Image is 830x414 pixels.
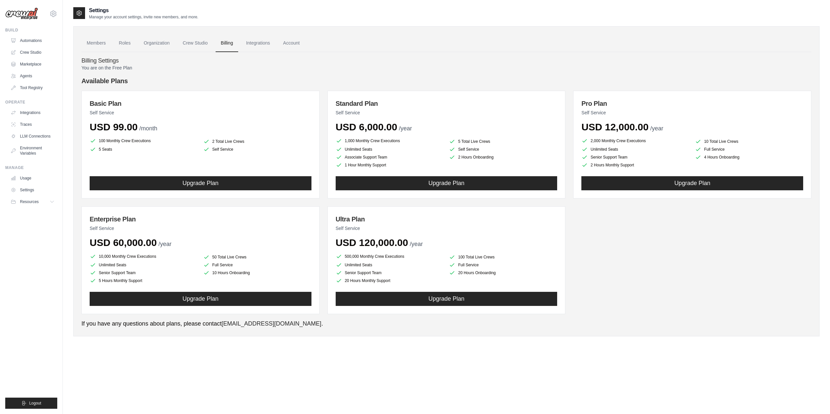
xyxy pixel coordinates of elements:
[90,225,311,232] p: Self Service
[336,154,444,160] li: Associate Support Team
[5,100,57,105] div: Operate
[139,125,157,132] span: /month
[336,176,557,190] button: Upgrade Plan
[8,83,57,93] a: Tool Registry
[81,57,811,65] h4: Billing Settings
[336,137,444,145] li: 1,000 Monthly Crew Executions
[89,14,198,20] p: Manage your account settings, invite new members, and more.
[89,7,198,14] h2: Settings
[203,138,311,145] li: 2 Total Live Crews
[20,199,39,204] span: Resources
[241,34,275,52] a: Integrations
[336,99,557,108] h3: Standard Plan
[114,34,136,52] a: Roles
[449,154,557,160] li: 2 Hours Onboarding
[81,34,111,52] a: Members
[449,270,557,276] li: 20 Hours Onboarding
[90,99,311,108] h3: Basic Plan
[8,47,57,58] a: Crew Studio
[90,292,311,306] button: Upgrade Plan
[5,28,57,33] div: Build
[650,125,663,132] span: /year
[399,125,412,132] span: /year
[449,138,557,145] li: 5 Total Live Crews
[695,154,803,160] li: 4 Hours Onboarding
[336,292,557,306] button: Upgrade Plan
[203,262,311,268] li: Full Service
[449,146,557,153] li: Self Service
[581,122,648,132] span: USD 12,000.00
[336,253,444,260] li: 500,000 Monthly Crew Executions
[336,262,444,268] li: Unlimited Seats
[8,173,57,183] a: Usage
[178,34,213,52] a: Crew Studio
[5,398,57,409] button: Logout
[581,109,803,116] p: Self Service
[336,162,444,168] li: 1 Hour Monthly Support
[81,76,811,85] h4: Available Plans
[8,185,57,195] a: Settings
[216,34,238,52] a: Billing
[90,215,311,224] h3: Enterprise Plan
[203,146,311,153] li: Self Service
[581,146,690,153] li: Unlimited Seats
[90,237,157,248] span: USD 60,000.00
[8,131,57,141] a: LLM Connections
[90,176,311,190] button: Upgrade Plan
[221,320,321,327] a: [EMAIL_ADDRESS][DOMAIN_NAME]
[138,34,175,52] a: Organization
[90,270,198,276] li: Senior Support Team
[581,154,690,160] li: Senior Support Team
[8,143,57,159] a: Environment Variables
[90,137,198,145] li: 100 Monthly Crew Executions
[695,138,803,145] li: 10 Total Live Crews
[8,35,57,46] a: Automations
[336,225,557,232] p: Self Service
[336,277,444,284] li: 20 Hours Monthly Support
[90,277,198,284] li: 5 Hours Monthly Support
[8,71,57,81] a: Agents
[336,109,557,116] p: Self Service
[581,176,803,190] button: Upgrade Plan
[158,241,171,247] span: /year
[203,270,311,276] li: 10 Hours Onboarding
[8,197,57,207] button: Resources
[90,253,198,260] li: 10,000 Monthly Crew Executions
[336,122,397,132] span: USD 6,000.00
[8,107,57,118] a: Integrations
[336,146,444,153] li: Unlimited Seats
[8,119,57,130] a: Traces
[581,99,803,108] h3: Pro Plan
[336,237,408,248] span: USD 120,000.00
[581,137,690,145] li: 2,000 Monthly Crew Executions
[581,162,690,168] li: 2 Hours Monthly Support
[278,34,305,52] a: Account
[449,254,557,260] li: 100 Total Live Crews
[8,59,57,69] a: Marketplace
[203,254,311,260] li: 50 Total Live Crews
[336,215,557,224] h3: Ultra Plan
[5,165,57,170] div: Manage
[81,65,811,71] p: You are on the Free Plan
[695,146,803,153] li: Full Service
[336,270,444,276] li: Senior Support Team
[90,262,198,268] li: Unlimited Seats
[410,241,423,247] span: /year
[90,109,311,116] p: Self Service
[5,8,38,20] img: Logo
[449,262,557,268] li: Full Service
[90,122,138,132] span: USD 99.00
[29,401,41,406] span: Logout
[90,146,198,153] li: 5 Seats
[81,319,811,328] p: If you have any questions about plans, please contact .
